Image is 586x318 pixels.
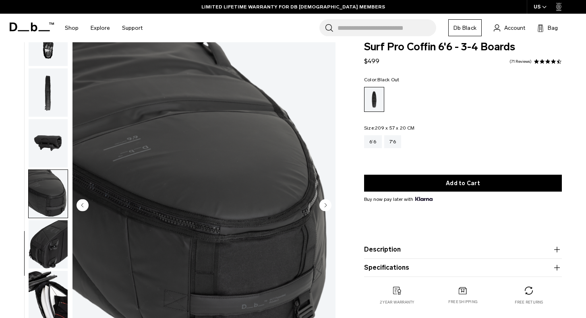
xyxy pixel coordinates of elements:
button: Surf Pro Coffin 6'6 - 3-4 Boards [28,68,68,117]
a: Shop [65,14,79,42]
span: Surf Pro Coffin 6'6 - 3-4 Boards [364,42,562,52]
button: Surf Pro Coffin 6'6 - 3-4 Boards [28,169,68,219]
a: Black Out [364,87,384,112]
span: Account [504,24,525,32]
a: Support [122,14,143,42]
span: Buy now pay later with [364,196,433,203]
a: Db Black [448,19,482,36]
legend: Color: [364,77,400,82]
button: Description [364,245,562,254]
img: Surf Pro Coffin 6'6 - 3-4 Boards [29,170,68,218]
img: Surf Pro Coffin 6'6 - 3-4 Boards [29,68,68,117]
a: Account [494,23,525,33]
a: LIMITED LIFETIME WARRANTY FOR DB [DEMOGRAPHIC_DATA] MEMBERS [201,3,385,10]
button: Previous slide [77,199,89,213]
a: 7'6 [384,135,402,148]
span: $499 [364,57,379,65]
img: Surf Pro Coffin 6'6 - 3-4 Boards [29,220,68,268]
span: Bag [548,24,558,32]
button: Surf Pro Coffin 6'6 - 3-4 Boards [28,119,68,168]
button: Surf Pro Coffin 6'6 - 3-4 Boards [28,220,68,269]
nav: Main Navigation [59,14,149,42]
p: Free returns [515,299,543,305]
button: Specifications [364,263,562,273]
span: 209 x 57 x 20 CM [375,125,414,131]
p: Free shipping [448,299,478,305]
legend: Size: [364,126,414,130]
p: 2 year warranty [380,299,414,305]
img: Surf Pro Coffin 6'6 - 3-4 Boards [29,119,68,167]
a: 71 reviews [509,60,532,64]
a: 6’6 [364,135,382,148]
button: Add to Cart [364,175,562,192]
span: Black Out [377,77,399,83]
img: {"height" => 20, "alt" => "Klarna"} [415,197,433,201]
button: Bag [537,23,558,33]
button: Next slide [319,199,331,213]
a: Explore [91,14,110,42]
